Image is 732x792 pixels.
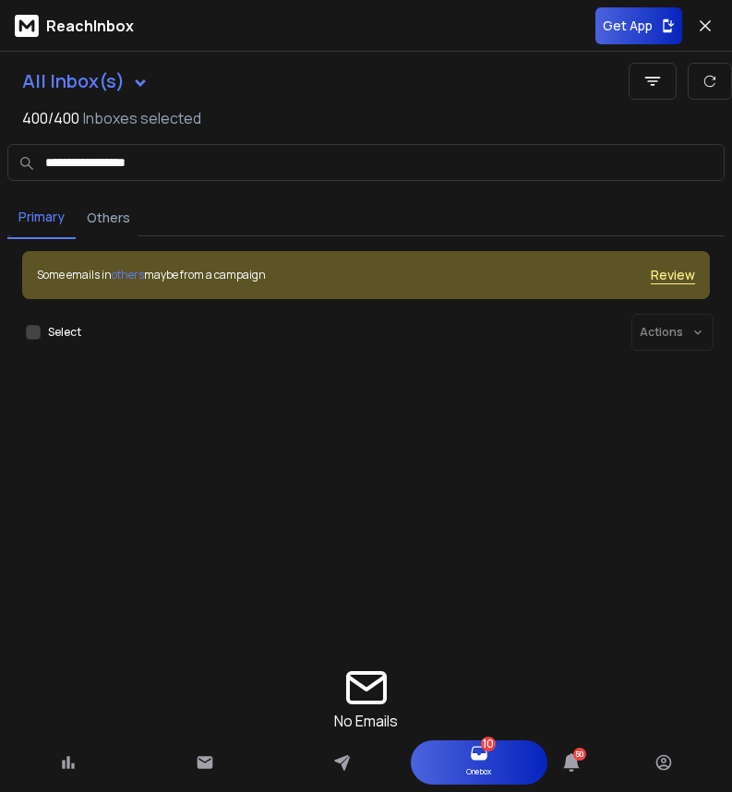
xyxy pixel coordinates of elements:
div: Some emails in maybe from a campaign [37,268,266,282]
span: 10 [483,737,494,751]
label: Select [48,325,81,340]
h3: Inboxes selected [83,107,201,129]
iframe: Intercom live chat [681,683,726,727]
button: All Inbox(s) [7,63,163,100]
span: others [112,267,144,282]
button: Review [651,266,695,284]
span: 50 [573,748,586,761]
button: Primary [7,197,76,239]
span: 400 / 400 [22,107,79,129]
button: Others [76,198,141,238]
p: Onebox [466,762,491,781]
h1: All Inbox(s) [22,72,125,90]
p: ReachInbox [46,15,134,37]
p: No Emails [334,710,398,732]
button: Get App [595,7,682,44]
a: 10 [470,744,488,762]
